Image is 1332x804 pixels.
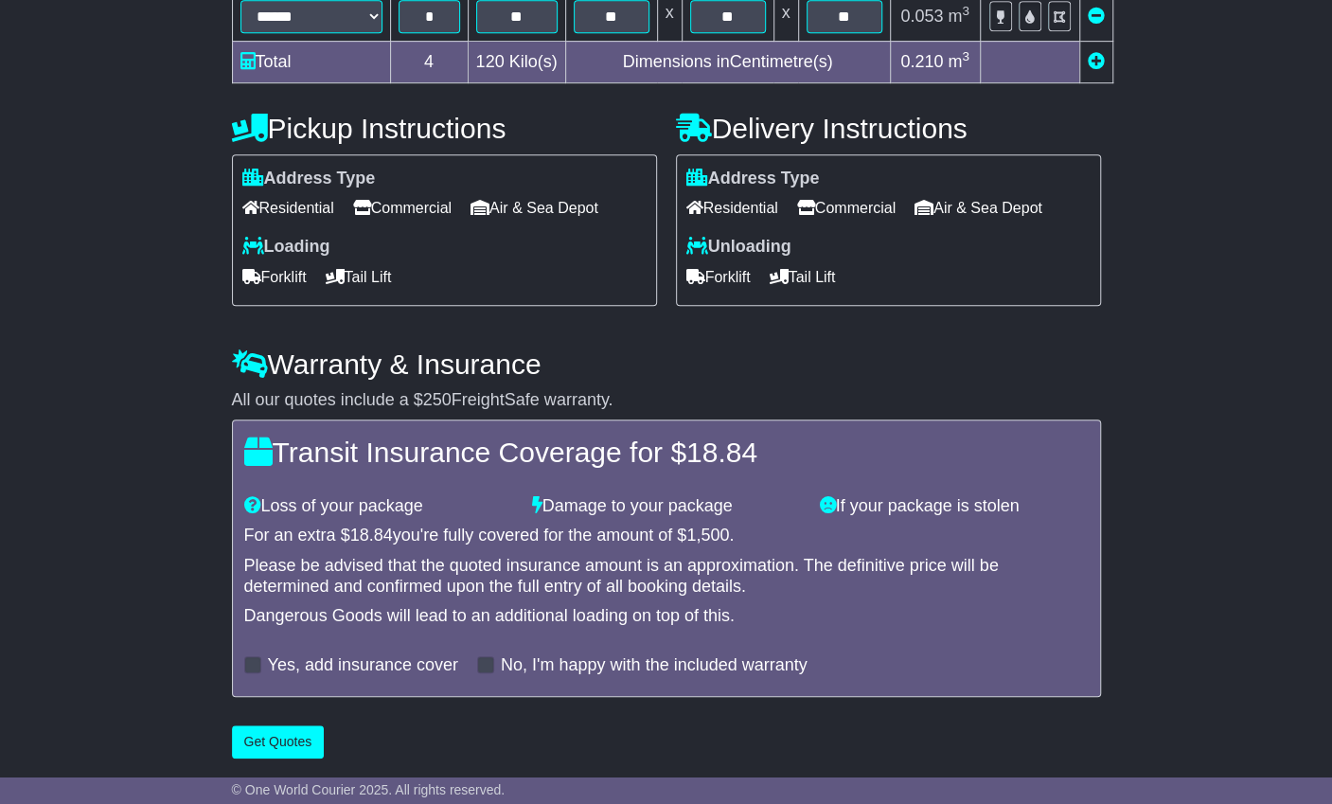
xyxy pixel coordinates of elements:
[797,193,896,223] span: Commercial
[770,262,836,292] span: Tail Lift
[242,262,307,292] span: Forklift
[232,348,1101,380] h4: Warranty & Insurance
[810,496,1098,517] div: If your package is stolen
[232,725,325,759] button: Get Quotes
[268,655,458,676] label: Yes, add insurance cover
[468,41,565,82] td: Kilo(s)
[948,52,969,71] span: m
[244,606,1089,627] div: Dangerous Goods will lead to an additional loading on top of this.
[962,4,969,18] sup: 3
[350,526,393,545] span: 18.84
[232,41,390,82] td: Total
[1088,7,1105,26] a: Remove this item
[686,262,751,292] span: Forklift
[244,437,1089,468] h4: Transit Insurance Coverage for $
[244,526,1089,546] div: For an extra $ you're fully covered for the amount of $ .
[962,49,969,63] sup: 3
[501,655,808,676] label: No, I'm happy with the included warranty
[235,496,523,517] div: Loss of your package
[242,169,376,189] label: Address Type
[423,390,452,409] span: 250
[244,556,1089,597] div: Please be advised that the quoted insurance amount is an approximation. The definitive price will...
[686,169,820,189] label: Address Type
[390,41,468,82] td: 4
[686,237,791,258] label: Unloading
[232,390,1101,411] div: All our quotes include a $ FreightSafe warranty.
[900,7,943,26] span: 0.053
[565,41,890,82] td: Dimensions in Centimetre(s)
[242,193,334,223] span: Residential
[686,526,729,545] span: 1,500
[232,782,506,797] span: © One World Courier 2025. All rights reserved.
[326,262,392,292] span: Tail Lift
[686,193,778,223] span: Residential
[1088,52,1105,71] a: Add new item
[948,7,969,26] span: m
[476,52,505,71] span: 120
[471,193,598,223] span: Air & Sea Depot
[915,193,1042,223] span: Air & Sea Depot
[676,113,1101,144] h4: Delivery Instructions
[900,52,943,71] span: 0.210
[523,496,810,517] div: Damage to your package
[232,113,657,144] h4: Pickup Instructions
[242,237,330,258] label: Loading
[353,193,452,223] span: Commercial
[686,437,757,468] span: 18.84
